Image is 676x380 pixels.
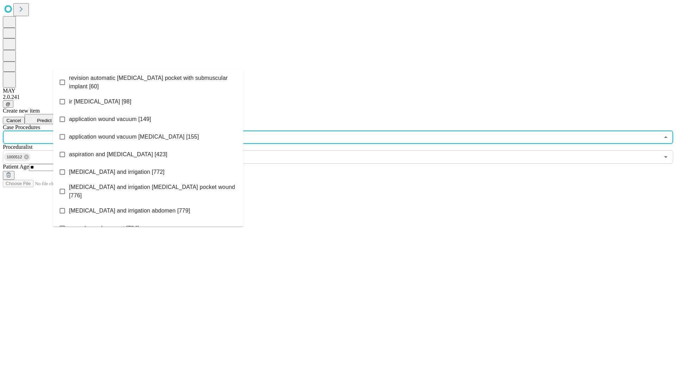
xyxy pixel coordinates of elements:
[4,153,25,161] span: 1000512
[661,132,671,142] button: Close
[69,183,238,200] span: [MEDICAL_DATA] and irrigation [MEDICAL_DATA] pocket wound [776]
[3,124,40,130] span: Scheduled Procedure
[69,74,238,91] span: revision automatic [MEDICAL_DATA] pocket with submuscular implant [60]
[69,168,164,176] span: [MEDICAL_DATA] and irrigation [772]
[3,88,673,94] div: MAY
[69,133,199,141] span: application wound vacuum [MEDICAL_DATA] [155]
[69,97,131,106] span: ir [MEDICAL_DATA] [98]
[69,207,190,215] span: [MEDICAL_DATA] and irrigation abdomen [779]
[69,115,151,123] span: application wound vacuum [149]
[3,94,673,100] div: 2.0.241
[37,118,51,123] span: Predict
[4,153,31,161] div: 1000512
[6,101,11,107] span: @
[3,117,25,124] button: Cancel
[661,152,671,162] button: Open
[3,108,40,114] span: Create new item
[3,144,32,150] span: Proceduralist
[3,164,29,170] span: Patient Age
[3,100,13,108] button: @
[69,150,167,159] span: aspiration and [MEDICAL_DATA] [423]
[25,114,57,124] button: Predict
[6,118,21,123] span: Cancel
[69,224,139,233] span: wound vac placement [784]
